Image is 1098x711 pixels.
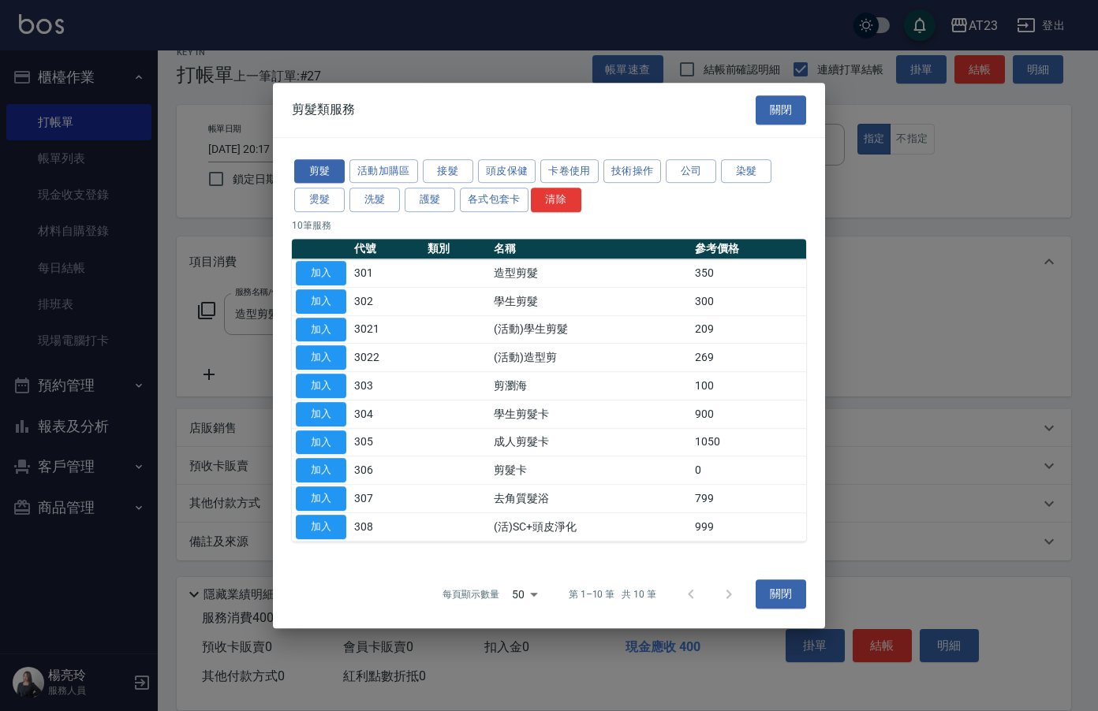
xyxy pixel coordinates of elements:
[691,259,806,288] td: 350
[490,456,691,485] td: 剪髮卡
[531,188,581,212] button: 清除
[490,287,691,315] td: 學生剪髮
[490,259,691,288] td: 造型剪髮
[490,400,691,428] td: 學生剪髮卡
[350,512,424,541] td: 308
[349,159,418,184] button: 活動加購區
[691,239,806,259] th: 參考價格
[294,188,345,212] button: 燙髮
[405,188,455,212] button: 護髮
[350,287,424,315] td: 302
[756,95,806,125] button: 關閉
[296,318,346,342] button: 加入
[691,485,806,513] td: 799
[490,485,691,513] td: 去角質髮浴
[443,587,499,601] p: 每頁顯示數量
[490,344,691,372] td: (活動)造型剪
[569,587,656,601] p: 第 1–10 筆 共 10 筆
[603,159,662,184] button: 技術操作
[296,486,346,511] button: 加入
[296,289,346,314] button: 加入
[296,402,346,426] button: 加入
[296,515,346,539] button: 加入
[350,400,424,428] td: 304
[350,456,424,485] td: 306
[691,372,806,400] td: 100
[296,345,346,370] button: 加入
[292,102,355,117] span: 剪髮類服務
[691,512,806,541] td: 999
[756,580,806,609] button: 關閉
[296,430,346,455] button: 加入
[506,573,543,616] div: 50
[349,188,400,212] button: 洗髮
[424,239,490,259] th: 類別
[666,159,716,184] button: 公司
[350,315,424,344] td: 3021
[490,239,691,259] th: 名稱
[540,159,599,184] button: 卡卷使用
[296,374,346,398] button: 加入
[490,428,691,456] td: 成人剪髮卡
[460,188,528,212] button: 各式包套卡
[490,512,691,541] td: (活)SC+頭皮淨化
[350,344,424,372] td: 3022
[691,315,806,344] td: 209
[691,456,806,485] td: 0
[350,372,424,400] td: 303
[691,344,806,372] td: 269
[423,159,473,184] button: 接髮
[350,239,424,259] th: 代號
[350,485,424,513] td: 307
[296,261,346,285] button: 加入
[294,159,345,184] button: 剪髮
[478,159,536,184] button: 頭皮保健
[691,287,806,315] td: 300
[296,458,346,482] button: 加入
[350,259,424,288] td: 301
[490,315,691,344] td: (活動)學生剪髮
[490,372,691,400] td: 剪瀏海
[691,428,806,456] td: 1050
[292,218,806,233] p: 10 筆服務
[350,428,424,456] td: 305
[691,400,806,428] td: 900
[721,159,771,184] button: 染髮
